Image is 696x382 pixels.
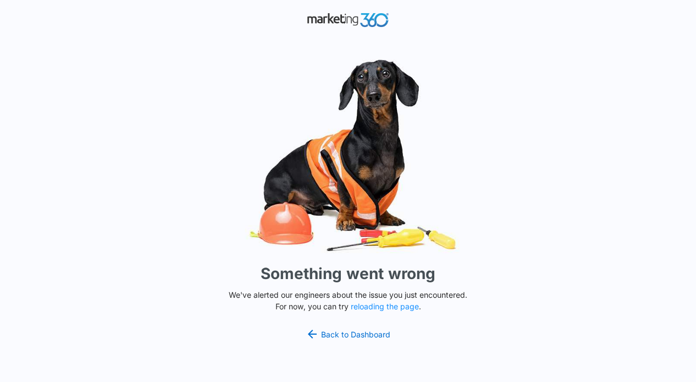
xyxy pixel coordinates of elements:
button: reloading the page [351,302,419,311]
p: We've alerted our engineers about the issue you just encountered. For now, you can try . [224,289,472,312]
a: Back to Dashboard [306,328,390,341]
h1: Something went wrong [261,262,435,285]
img: Sad Dog [183,53,513,258]
img: Marketing 360 Logo [307,10,389,30]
